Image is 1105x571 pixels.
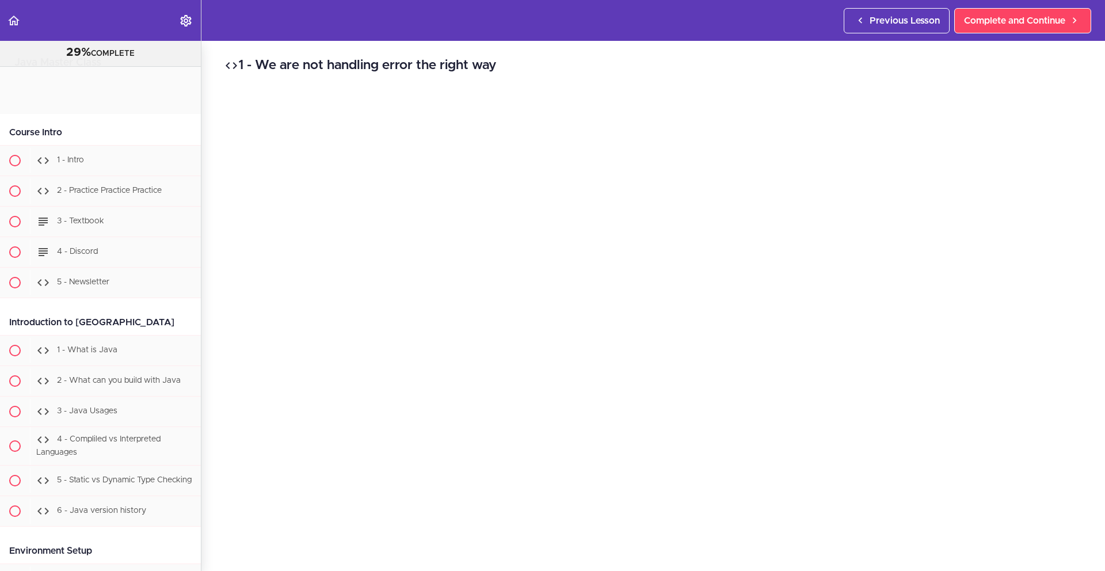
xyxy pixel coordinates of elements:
[57,346,117,354] span: 1 - What is Java
[57,476,192,484] span: 5 - Static vs Dynamic Type Checking
[57,507,146,515] span: 6 - Java version history
[964,14,1065,28] span: Complete and Continue
[36,435,161,456] span: 4 - Compliled vs Interpreted Languages
[954,8,1091,33] a: Complete and Continue
[179,14,193,28] svg: Settings Menu
[57,217,104,225] span: 3 - Textbook
[66,47,91,58] span: 29%
[57,156,84,164] span: 1 - Intro
[57,186,162,195] span: 2 - Practice Practice Practice
[57,376,181,385] span: 2 - What can you build with Java
[57,248,98,256] span: 4 - Discord
[14,45,186,60] div: COMPLETE
[844,8,950,33] a: Previous Lesson
[57,278,109,286] span: 5 - Newsletter
[7,14,21,28] svg: Back to course curriculum
[870,14,940,28] span: Previous Lesson
[57,407,117,415] span: 3 - Java Usages
[224,56,1082,75] h2: 1 - We are not handling error the right way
